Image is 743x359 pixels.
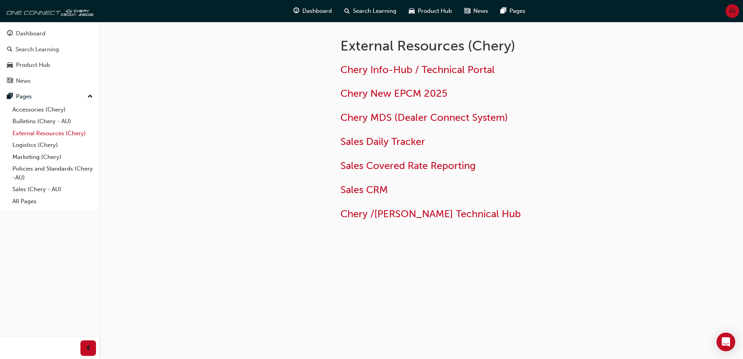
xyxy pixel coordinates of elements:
a: Chery Info-Hub / Technical Portal [340,64,495,76]
a: Accessories (Chery) [9,104,96,116]
span: prev-icon [85,343,91,353]
a: All Pages [9,195,96,207]
span: search-icon [344,6,350,16]
a: Chery New EPCM 2025 [340,87,447,99]
button: AS [726,4,739,18]
a: guage-iconDashboard [287,3,338,19]
div: Pages [16,92,32,101]
div: Search Learning [16,45,59,54]
div: Product Hub [16,61,50,70]
span: Product Hub [418,7,452,16]
span: search-icon [7,46,12,53]
span: car-icon [7,62,13,69]
a: Sales Covered Rate Reporting [340,160,476,172]
a: car-iconProduct Hub [403,3,458,19]
a: Marketing (Chery) [9,151,96,163]
a: Chery MDS (Dealer Connect System) [340,112,508,124]
span: up-icon [87,92,93,102]
a: Policies and Standards (Chery -AU) [9,163,96,183]
img: oneconnect [4,3,93,19]
a: Chery /[PERSON_NAME] Technical Hub [340,208,521,220]
button: Pages [3,89,96,104]
span: guage-icon [293,6,299,16]
span: Dashboard [302,7,332,16]
a: Bulletins (Chery - AU) [9,115,96,127]
a: Sales Daily Tracker [340,136,425,148]
a: Dashboard [3,26,96,41]
span: AS [729,7,736,16]
a: search-iconSearch Learning [338,3,403,19]
a: News [3,74,96,88]
span: News [473,7,488,16]
span: pages-icon [7,93,13,100]
span: pages-icon [501,6,506,16]
span: car-icon [409,6,415,16]
a: news-iconNews [458,3,494,19]
span: Pages [509,7,525,16]
span: news-icon [464,6,470,16]
a: Logistics (Chery) [9,139,96,151]
div: Dashboard [16,29,45,38]
div: News [16,77,31,85]
a: External Resources (Chery) [9,127,96,139]
a: Sales (Chery - AU) [9,183,96,195]
a: Product Hub [3,58,96,72]
button: DashboardSearch LearningProduct HubNews [3,25,96,89]
h1: External Resources (Chery) [340,37,595,54]
span: Search Learning [353,7,396,16]
span: guage-icon [7,30,13,37]
a: Search Learning [3,42,96,57]
span: news-icon [7,78,13,85]
div: Open Intercom Messenger [717,333,735,351]
a: Sales CRM [340,184,388,196]
a: pages-iconPages [494,3,532,19]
